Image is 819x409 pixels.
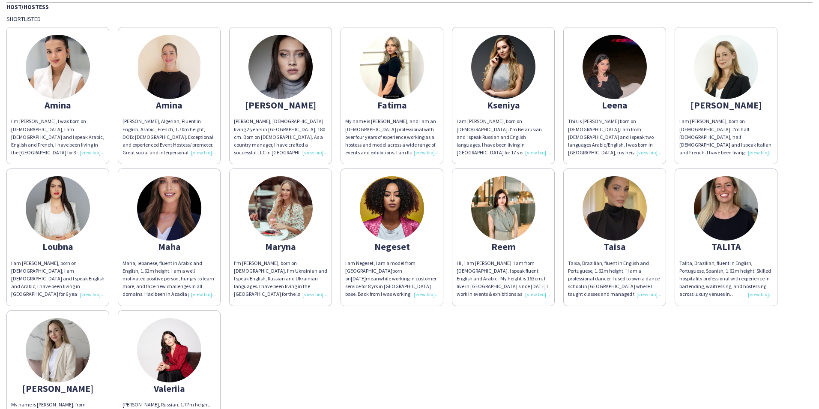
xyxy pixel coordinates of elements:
div: Hi , I am [PERSON_NAME]. I am from [DEMOGRAPHIC_DATA]. I speak fluent English and Arabic . My hei... [457,259,550,298]
div: Valeriia [123,385,216,392]
div: Taisa [568,243,661,250]
div: Talita, Brazilian, fluent in English, Portuguese, Spanish, 1.62m height. Skilled hospitality prof... [679,259,773,298]
div: I am [PERSON_NAME], born on [DEMOGRAPHIC_DATA]. I'm half [DEMOGRAPHIC_DATA], half [DEMOGRAPHIC_DA... [679,117,773,156]
img: thumb-68a84f77221b4.jpeg [26,318,90,382]
div: This is [PERSON_NAME] born on [DEMOGRAPHIC_DATA],I am from [DEMOGRAPHIC_DATA] and i speak two lan... [568,117,661,156]
span: I am [PERSON_NAME], born on [DEMOGRAPHIC_DATA]. I'm Belarusian and I speak Russian and English la... [457,118,547,163]
div: Maryna [234,243,327,250]
img: thumb-6847eafda64f0.jpeg [471,176,535,241]
div: Host/Hostess [6,2,813,11]
img: thumb-5d29bc36-2232-4abb-9ee6-16dc6b8fe785.jpg [248,35,313,99]
div: Amina [123,101,216,109]
div: Fatima [345,101,439,109]
div: [PERSON_NAME] [679,101,773,109]
img: thumb-67655cc545d31.jpeg [583,35,647,99]
div: My name is [PERSON_NAME], and I am an [DEMOGRAPHIC_DATA] professional with over four years of exp... [345,117,439,156]
div: Reem [457,243,550,250]
div: [PERSON_NAME], Algerian, Fluent in English, Arabic , French, 1.70m height, DOB: [DEMOGRAPHIC_DATA... [123,117,216,156]
div: I am [PERSON_NAME], born on [DEMOGRAPHIC_DATA], I am [DEMOGRAPHIC_DATA] and I speak English and A... [11,259,105,298]
span: I’m [PERSON_NAME], born on [DEMOGRAPHIC_DATA]. I’m Ukrainian and I speak English, Russian and Ukr... [234,260,327,352]
div: TALITA [679,243,773,250]
div: Maha [123,243,216,250]
div: [PERSON_NAME] [11,385,105,392]
img: thumb-62f9a297-14ea-4f76-99a9-8314e0e372b2.jpg [137,176,201,241]
span: meanwhile working in customer service for 8 yrs in [GEOGRAPHIC_DATA] base. Back from I was workin... [345,275,438,313]
div: I'm [PERSON_NAME], I was born on [DEMOGRAPHIC_DATA], I am [DEMOGRAPHIC_DATA] and I speak Arabic, ... [11,117,105,156]
img: thumb-68b7334d4ac18.jpeg [583,176,647,241]
div: Leena [568,101,661,109]
img: thumb-6838230878edc.jpeg [360,35,424,99]
div: Loubna [11,243,105,250]
img: thumb-998bb837-a3b0-4800-8ffe-ef1354ed9763.jpg [137,35,201,99]
img: thumb-1663831089632c0c31406e7.jpeg [248,176,313,241]
div: Maha, lebanese, fluent in Arabic and English, 1.62m height. I am a well motivated positive person... [123,259,216,298]
span: [DATE] [351,275,366,282]
div: Kseniya [457,101,550,109]
img: thumb-673089e2c10a6.png [26,35,90,99]
span: I am Negeset ,i am a model from [GEOGRAPHIC_DATA] [345,260,415,274]
div: [PERSON_NAME] [234,101,327,109]
img: thumb-66f82e9b12624.jpeg [137,318,201,382]
img: thumb-6137c2e20776d.jpeg [471,35,535,99]
div: Amina [11,101,105,109]
div: Shortlisted [6,15,813,23]
img: thumb-68a42ce4d990e.jpeg [694,35,758,99]
img: thumb-71178b0f-fcd9-4816-bdcf-ac2b84812377.jpg [26,176,90,241]
div: [PERSON_NAME], [DEMOGRAPHIC_DATA] living 2 years in [GEOGRAPHIC_DATA], 180 cm. Born on [DEMOGRAPH... [234,117,327,156]
div: Negeset [345,243,439,250]
img: thumb-1679642050641d4dc284058.jpeg [360,176,424,241]
div: Taisa, Brazilian, fluent in English and Portuguese, 1.62m height. "I am a professional dancer. I ... [568,259,661,298]
img: thumb-68c942ab34c2e.jpg [694,176,758,241]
